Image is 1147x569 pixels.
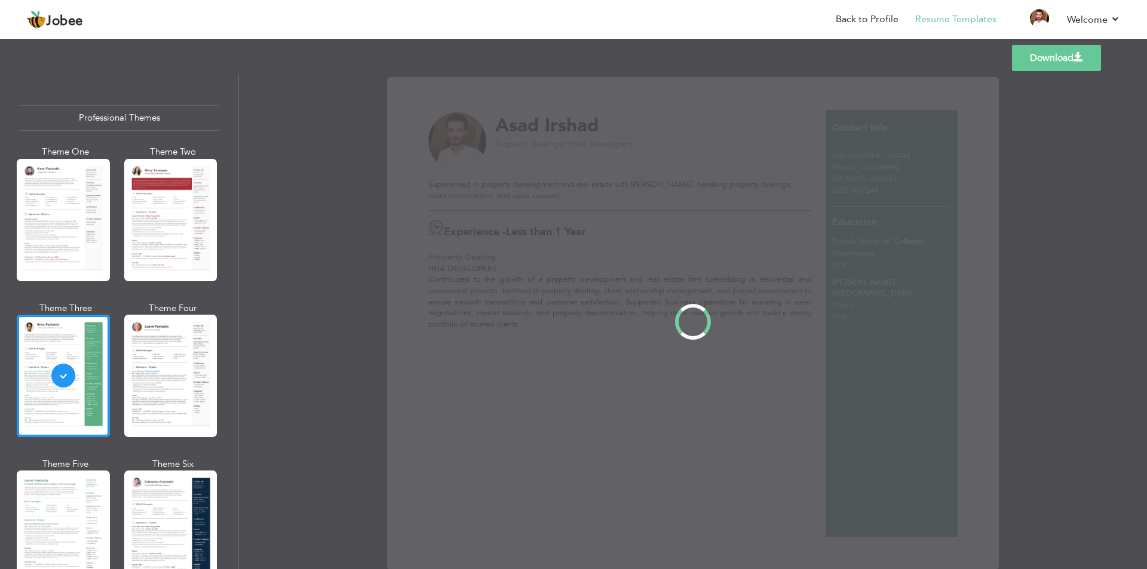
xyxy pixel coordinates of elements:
a: Resume Templates [915,13,996,26]
img: Profile Img [1030,9,1049,28]
a: Welcome [1067,13,1120,27]
a: Back to Profile [836,13,898,26]
span: Jobee [46,15,83,28]
a: Jobee [27,10,83,29]
a: Download [1012,45,1101,71]
img: jobee.io [27,10,46,29]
